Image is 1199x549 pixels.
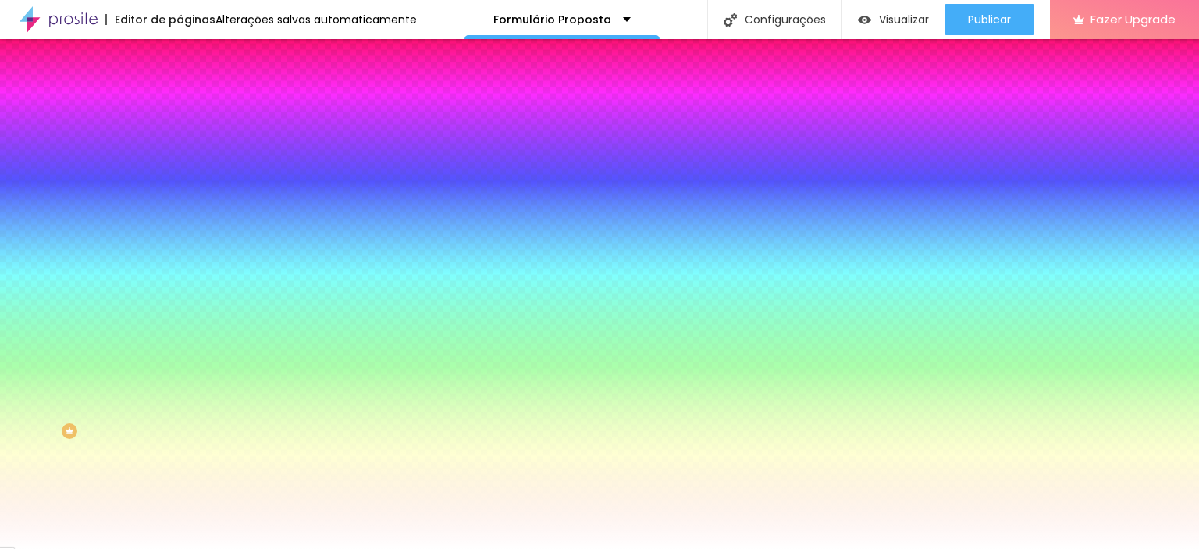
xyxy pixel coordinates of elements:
[968,13,1011,26] span: Publicar
[945,4,1034,35] button: Publicar
[724,13,737,27] img: Icone
[858,13,871,27] img: view-1.svg
[879,13,929,26] span: Visualizar
[1090,12,1176,26] span: Fazer Upgrade
[493,14,611,25] p: Formulário Proposta
[105,14,215,25] div: Editor de páginas
[215,14,417,25] div: Alterações salvas automaticamente
[842,4,945,35] button: Visualizar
